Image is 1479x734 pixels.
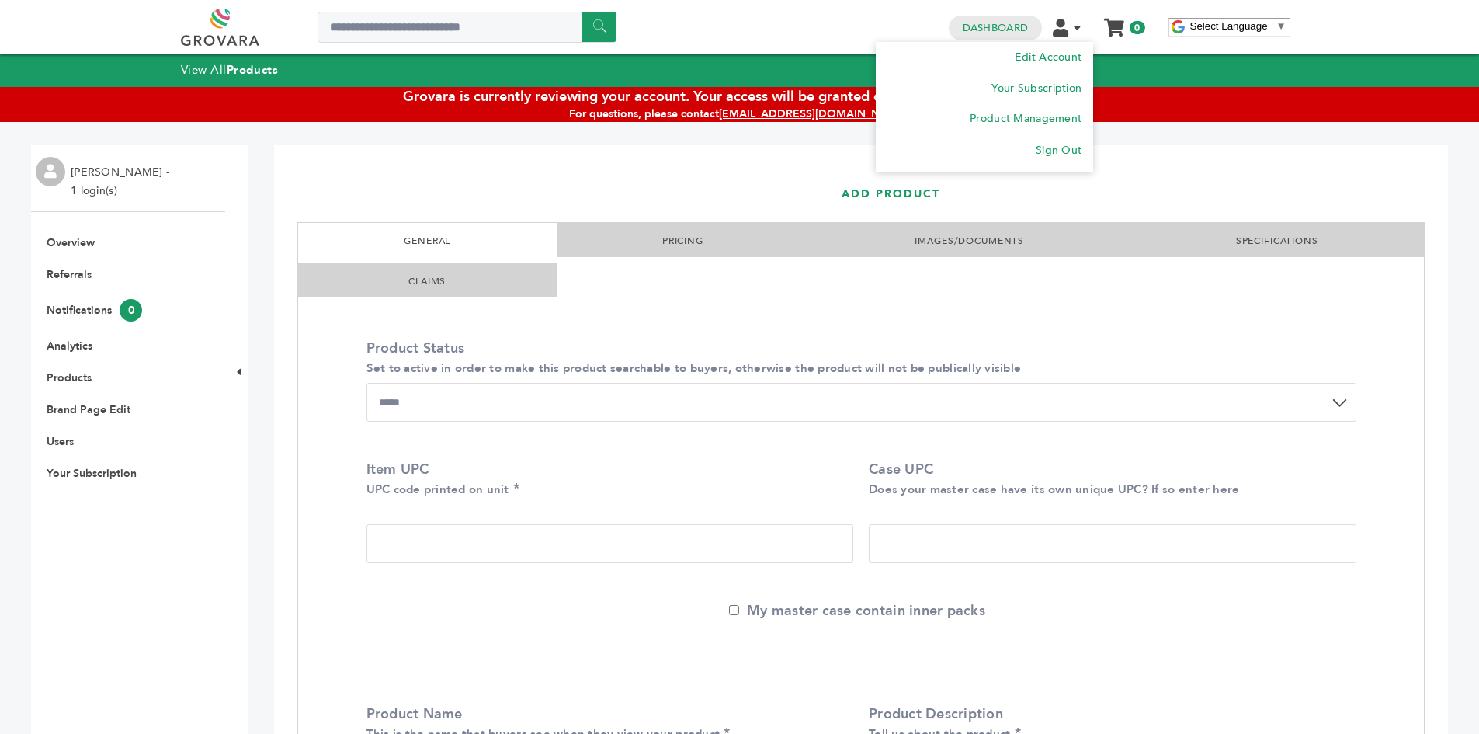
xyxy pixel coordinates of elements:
a: Overview [47,235,95,250]
a: GENERAL [404,235,450,247]
input: My master case contain inner packs [729,605,739,615]
span: 0 [120,299,142,322]
a: Your Subscription [47,466,137,481]
a: PRICING [662,235,703,247]
a: Brand Page Edit [47,402,130,417]
a: Users [47,434,74,449]
a: Dashboard [963,21,1028,35]
a: Notifications0 [47,303,142,318]
input: Search a product or brand... [318,12,616,43]
a: View AllProducts [181,62,279,78]
a: CLAIMS [408,275,446,287]
strong: Products [227,62,278,78]
small: UPC code printed on unit [366,482,509,497]
label: Product Status [366,339,1349,377]
a: Your Subscription [991,81,1081,96]
li: [PERSON_NAME] - 1 login(s) [71,163,173,200]
label: My master case contain inner packs [729,601,985,621]
a: Referrals [47,267,92,282]
a: Products [47,370,92,385]
a: Order Management [887,134,956,165]
span: ▼ [1276,20,1286,32]
a: Product Management [970,111,1081,126]
small: Set to active in order to make this product searchable to buyers, otherwise the product will not ... [366,360,1022,376]
a: IMAGES/DOCUMENTS [915,235,1024,247]
a: SPECIFICATIONS [1236,235,1318,247]
a: Edit Account [1015,50,1081,64]
span: Select Language [1190,20,1268,32]
span: ​ [1272,20,1272,32]
img: profile.png [36,157,65,186]
a: My Cart [1105,14,1123,30]
span: 0 [1130,21,1144,34]
a: Analytics [47,339,92,353]
h1: ADD PRODUCT [842,165,1405,222]
label: Item UPC [366,460,846,499]
small: Does your master case have its own unique UPC? If so enter here [869,482,1239,497]
a: Sign Out [1036,143,1081,158]
a: [EMAIL_ADDRESS][DOMAIN_NAME] [719,106,908,121]
label: Case UPC [869,460,1349,499]
a: Select Language​ [1190,20,1286,32]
